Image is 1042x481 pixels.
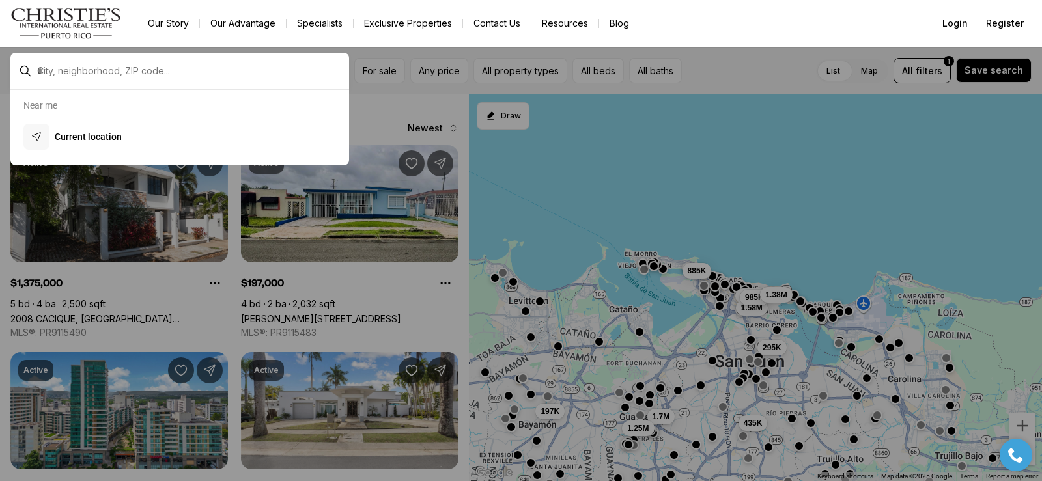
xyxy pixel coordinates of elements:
[200,14,286,33] a: Our Advantage
[55,130,122,143] p: Current location
[978,10,1032,36] button: Register
[463,14,531,33] button: Contact Us
[23,100,57,111] p: Near me
[599,14,640,33] a: Blog
[354,14,462,33] a: Exclusive Properties
[137,14,199,33] a: Our Story
[287,14,353,33] a: Specialists
[531,14,598,33] a: Resources
[18,118,341,155] button: Current location
[935,10,976,36] button: Login
[942,18,968,29] span: Login
[10,8,122,39] img: logo
[986,18,1024,29] span: Register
